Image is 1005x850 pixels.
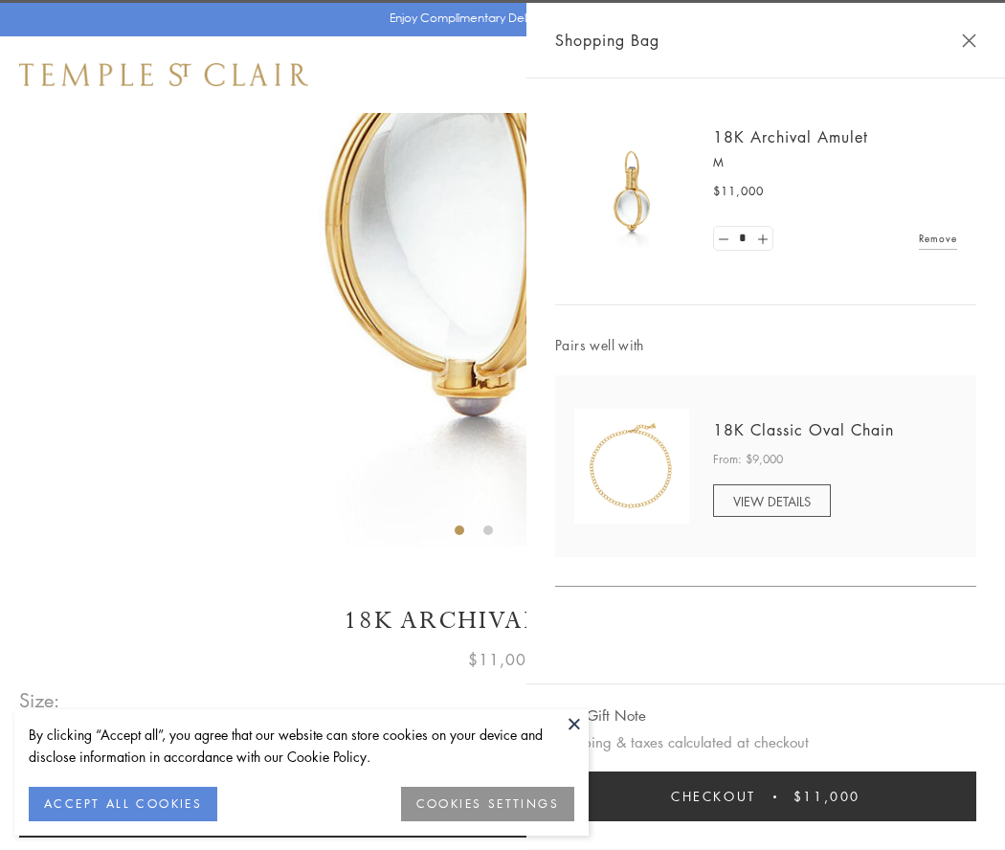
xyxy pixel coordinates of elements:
[468,647,537,672] span: $11,000
[919,228,957,249] a: Remove
[401,787,574,821] button: COOKIES SETTINGS
[733,492,811,510] span: VIEW DETAILS
[962,34,976,48] button: Close Shopping Bag
[555,28,659,53] span: Shopping Bag
[713,419,894,440] a: 18K Classic Oval Chain
[390,9,607,28] p: Enjoy Complimentary Delivery & Returns
[555,704,646,727] button: Add Gift Note
[574,134,689,249] img: 18K Archival Amulet
[19,684,61,716] span: Size:
[555,772,976,821] button: Checkout $11,000
[714,227,733,251] a: Set quantity to 0
[752,227,771,251] a: Set quantity to 2
[713,126,868,147] a: 18K Archival Amulet
[713,484,831,517] a: VIEW DETAILS
[713,153,957,172] p: M
[671,786,756,807] span: Checkout
[19,63,308,86] img: Temple St. Clair
[19,604,986,637] h1: 18K Archival Amulet
[793,786,860,807] span: $11,000
[555,730,976,754] p: Shipping & taxes calculated at checkout
[713,182,764,201] span: $11,000
[713,450,783,469] span: From: $9,000
[555,334,976,356] span: Pairs well with
[29,787,217,821] button: ACCEPT ALL COOKIES
[574,409,689,524] img: N88865-OV18
[29,724,574,768] div: By clicking “Accept all”, you agree that our website can store cookies on your device and disclos...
